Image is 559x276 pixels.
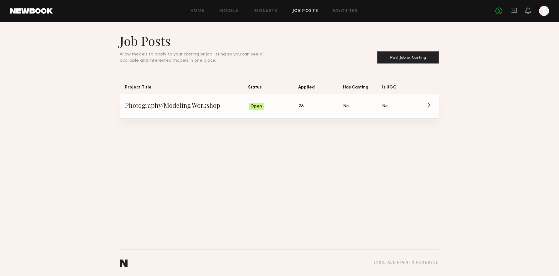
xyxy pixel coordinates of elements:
[250,103,262,110] span: Open
[422,102,435,111] span: →
[343,103,349,110] span: No
[343,84,382,94] span: Has Casting
[333,9,358,13] a: Favorites
[373,261,439,265] div: 2025 , all rights reserved
[125,102,249,111] span: Photography/Modeling Workshop
[191,9,205,13] a: Home
[219,9,238,13] a: Models
[293,9,318,13] a: Job Posts
[120,33,279,49] h1: Job Posts
[125,94,434,118] a: Photography/Modeling WorkshopOpen28NoNo→
[248,84,298,94] span: Status
[539,6,549,16] a: E
[299,103,304,110] span: 28
[125,84,248,94] span: Project Title
[382,103,388,110] span: No
[298,84,343,94] span: Applied
[377,51,439,64] button: Post Job or Casting
[120,52,265,63] span: Allow models to apply to your casting or job listing so you can see all available and interested ...
[254,9,278,13] a: Requests
[382,84,421,94] span: Is UGC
